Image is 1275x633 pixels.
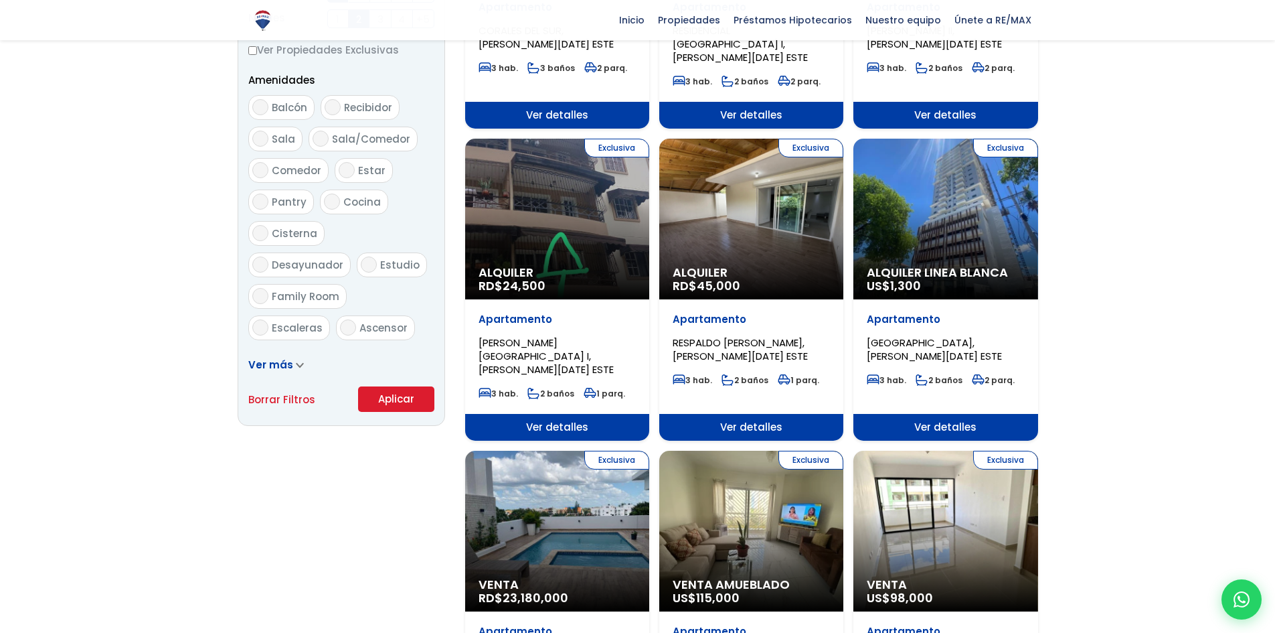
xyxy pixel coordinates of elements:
span: [GEOGRAPHIC_DATA], [PERSON_NAME][DATE] ESTE [867,336,1002,363]
span: Recibidor [344,100,392,115]
span: Escaleras [272,321,323,335]
span: 1 parq. [778,374,819,386]
span: Estar [358,163,386,178]
a: Ver más [248,358,304,372]
span: 2 parq. [972,374,1015,386]
span: 45,000 [697,277,740,294]
span: 2 baños [916,374,962,386]
span: Venta [867,578,1024,591]
span: RESPALDO [PERSON_NAME], [PERSON_NAME][DATE] ESTE [673,336,808,363]
span: 3 hab. [673,76,712,87]
span: Exclusiva [973,451,1038,470]
span: 2 baños [721,374,768,386]
input: Comedor [252,162,268,178]
a: Exclusiva Alquiler RD$45,000 Apartamento RESPALDO [PERSON_NAME], [PERSON_NAME][DATE] ESTE 3 hab. ... [659,139,843,441]
span: Ver detalles [853,102,1037,129]
span: 3 hab. [867,374,906,386]
input: Estar [339,162,355,178]
span: 115,000 [696,589,740,606]
span: Exclusiva [778,139,843,157]
span: 2 parq. [972,62,1015,74]
span: Alquiler [479,266,636,279]
span: US$ [673,589,740,606]
span: Balcón [272,100,307,115]
input: Balcón [252,99,268,115]
a: Borrar Filtros [248,391,315,408]
span: 2 baños [916,62,962,74]
span: Venta [479,578,636,591]
span: Family Room [272,289,339,303]
span: Préstamos Hipotecarios [727,10,859,30]
span: 2 baños [527,388,574,399]
span: Comedor [272,163,321,178]
span: Ver detalles [465,102,649,129]
span: Ver más [248,358,293,372]
span: Ver detalles [465,414,649,441]
input: Sala/Comedor [313,131,329,147]
span: 3 hab. [479,388,518,399]
input: Ascensor [340,320,356,336]
span: Alquiler [673,266,830,279]
p: Apartamento [867,313,1024,326]
span: RD$ [479,589,568,606]
span: Exclusiva [584,451,649,470]
span: 3 hab. [479,62,518,74]
input: Family Room [252,288,268,304]
span: Exclusiva [973,139,1038,157]
span: Venta Amueblado [673,578,830,591]
p: Apartamento [479,313,636,326]
input: Cisterna [252,225,268,241]
span: Pantry [272,195,307,209]
span: Propiedades [651,10,727,30]
span: US$ [867,277,921,294]
span: 1 parq. [584,388,625,399]
span: 3 hab. [673,374,712,386]
span: 2 parq. [584,62,627,74]
span: Desayunador [272,258,343,272]
span: [PERSON_NAME][GEOGRAPHIC_DATA] I, [PERSON_NAME][DATE] ESTE [479,336,614,376]
input: Estudio [361,257,377,273]
input: Recibidor [325,99,341,115]
input: Escaleras [252,320,268,336]
span: Inicio [612,10,651,30]
span: Ver detalles [853,414,1037,441]
label: Ver Propiedades Exclusivas [248,42,434,58]
img: Logo de REMAX [251,9,274,32]
span: Ascensor [359,321,408,335]
input: Sala [252,131,268,147]
span: Cocina [343,195,381,209]
input: Ver Propiedades Exclusivas [248,46,257,55]
span: Únete a RE/MAX [948,10,1038,30]
a: Exclusiva Alquiler RD$24,500 Apartamento [PERSON_NAME][GEOGRAPHIC_DATA] I, [PERSON_NAME][DATE] ES... [465,139,649,441]
span: 2 baños [721,76,768,87]
span: RD$ [479,277,545,294]
input: Cocina [324,194,340,210]
span: 98,000 [890,589,933,606]
span: RESIDENCIAL [GEOGRAPHIC_DATA] I, [PERSON_NAME][DATE] ESTE [673,23,808,64]
span: Alquiler Linea Blanca [867,266,1024,279]
span: Estudio [380,258,420,272]
input: Desayunador [252,257,268,273]
span: Ver detalles [659,414,843,441]
span: US$ [867,589,933,606]
span: Exclusiva [778,451,843,470]
span: Sala/Comedor [332,132,410,146]
p: Amenidades [248,72,434,88]
span: Exclusiva [584,139,649,157]
span: 23,180,000 [503,589,568,606]
span: 3 baños [527,62,575,74]
span: RD$ [673,277,740,294]
a: Exclusiva Alquiler Linea Blanca US$1,300 Apartamento [GEOGRAPHIC_DATA], [PERSON_NAME][DATE] ESTE ... [853,139,1037,441]
span: Ver detalles [659,102,843,129]
span: 1,300 [890,277,921,294]
span: Nuestro equipo [859,10,948,30]
p: Apartamento [673,313,830,326]
span: 2 parq. [778,76,821,87]
span: Cisterna [272,226,317,240]
span: 24,500 [503,277,545,294]
input: Pantry [252,194,268,210]
span: Sala [272,132,295,146]
button: Aplicar [358,386,434,412]
span: 3 hab. [867,62,906,74]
